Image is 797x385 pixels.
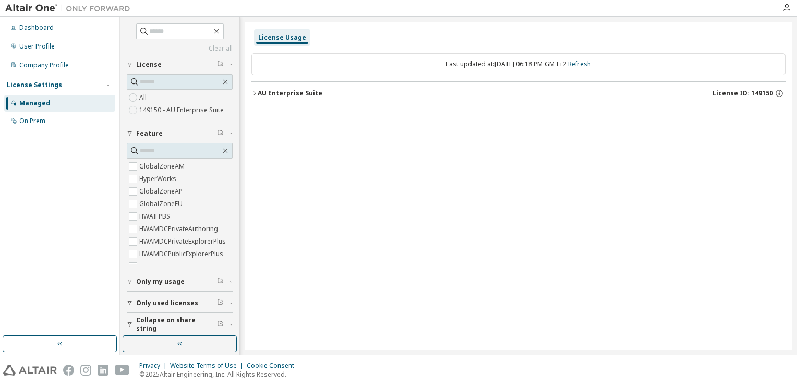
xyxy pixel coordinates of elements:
[63,365,74,376] img: facebook.svg
[139,173,178,185] label: HyperWorks
[139,362,170,370] div: Privacy
[19,23,54,32] div: Dashboard
[5,3,136,14] img: Altair One
[251,82,786,105] button: AU Enterprise SuiteLicense ID: 149150
[127,122,233,145] button: Feature
[258,89,322,98] div: AU Enterprise Suite
[80,365,91,376] img: instagram.svg
[217,299,223,307] span: Clear filter
[98,365,108,376] img: linkedin.svg
[136,61,162,69] span: License
[3,365,57,376] img: altair_logo.svg
[568,59,591,68] a: Refresh
[19,61,69,69] div: Company Profile
[139,210,172,223] label: HWAIFPBS
[170,362,247,370] div: Website Terms of Use
[139,185,185,198] label: GlobalZoneAP
[217,320,223,329] span: Clear filter
[217,129,223,138] span: Clear filter
[127,270,233,293] button: Only my usage
[127,53,233,76] button: License
[139,160,187,173] label: GlobalZoneAM
[713,89,773,98] span: License ID: 149150
[19,42,55,51] div: User Profile
[217,61,223,69] span: Clear filter
[139,248,225,260] label: HWAMDCPublicExplorerPlus
[247,362,300,370] div: Cookie Consent
[139,104,226,116] label: 149150 - AU Enterprise Suite
[7,81,62,89] div: License Settings
[139,91,149,104] label: All
[139,235,228,248] label: HWAMDCPrivateExplorerPlus
[217,278,223,286] span: Clear filter
[115,365,130,376] img: youtube.svg
[139,223,220,235] label: HWAMDCPrivateAuthoring
[19,117,45,125] div: On Prem
[127,292,233,315] button: Only used licenses
[19,99,50,107] div: Managed
[136,278,185,286] span: Only my usage
[139,198,185,210] label: GlobalZoneEU
[136,316,217,333] span: Collapse on share string
[258,33,306,42] div: License Usage
[127,313,233,336] button: Collapse on share string
[139,370,300,379] p: © 2025 Altair Engineering, Inc. All Rights Reserved.
[251,53,786,75] div: Last updated at: [DATE] 06:18 PM GMT+2
[136,299,198,307] span: Only used licenses
[127,44,233,53] a: Clear all
[136,129,163,138] span: Feature
[139,260,168,273] label: HWAWPF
